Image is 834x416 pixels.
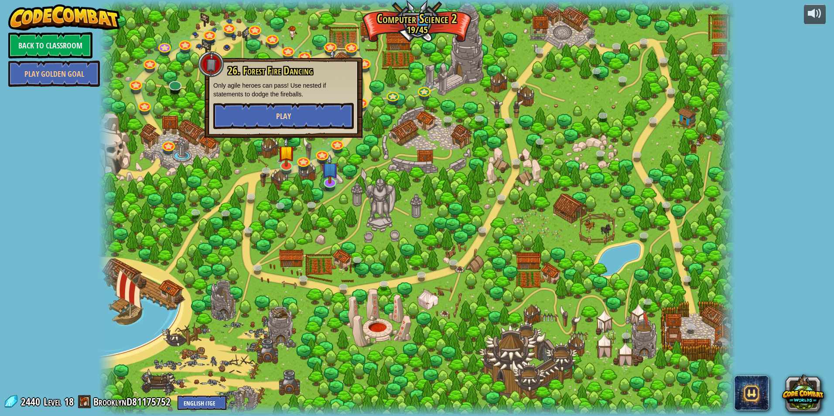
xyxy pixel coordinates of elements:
span: 26. Forest Fire Dancing [228,63,313,78]
p: Only agile heroes can pass! Use nested if statements to dodge the fireballs. [213,81,354,99]
a: Back to Classroom [8,32,92,58]
img: level-banner-started.png [278,137,295,167]
img: CodeCombat - Learn how to code by playing a game [8,4,120,31]
button: Adjust volume [804,4,826,25]
img: level-banner-unstarted-subscriber.png [321,154,338,184]
a: Play Golden Goal [8,61,100,87]
a: BrooklynD81175752 [93,395,173,409]
button: Play [213,103,354,129]
img: level-banner-unstarted-subscriber.png [324,49,341,79]
span: Level [44,395,61,409]
span: Play [276,111,291,122]
span: 2440 [21,395,43,409]
span: 18 [64,395,74,409]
